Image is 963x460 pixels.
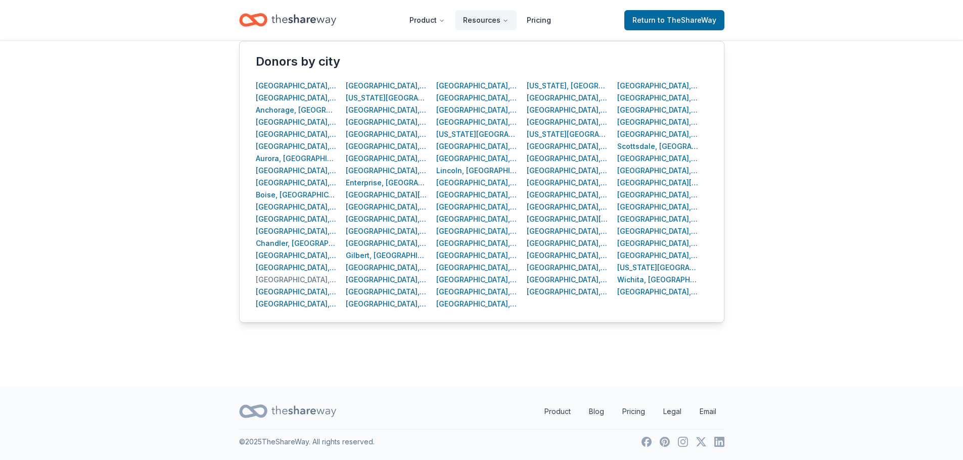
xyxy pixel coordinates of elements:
[436,298,518,310] button: [GEOGRAPHIC_DATA], [GEOGRAPHIC_DATA]
[256,213,337,225] div: [GEOGRAPHIC_DATA], [GEOGRAPHIC_DATA]
[527,262,608,274] button: [GEOGRAPHIC_DATA], [GEOGRAPHIC_DATA]
[436,213,518,225] div: [GEOGRAPHIC_DATA], [GEOGRAPHIC_DATA]
[536,401,579,422] a: Product
[527,165,608,177] button: [GEOGRAPHIC_DATA], [GEOGRAPHIC_DATA]
[617,189,699,201] button: [GEOGRAPHIC_DATA], [GEOGRAPHIC_DATA]
[527,177,608,189] button: [GEOGRAPHIC_DATA], [GEOGRAPHIC_DATA]
[346,104,427,116] button: [GEOGRAPHIC_DATA], [GEOGRAPHIC_DATA]
[346,262,427,274] div: [GEOGRAPHIC_DATA], [GEOGRAPHIC_DATA]
[436,286,518,298] div: [GEOGRAPHIC_DATA], [GEOGRAPHIC_DATA]
[527,286,608,298] button: [GEOGRAPHIC_DATA], [GEOGRAPHIC_DATA]
[256,249,337,262] button: [GEOGRAPHIC_DATA], [GEOGRAPHIC_DATA]
[346,116,427,128] button: [GEOGRAPHIC_DATA], [GEOGRAPHIC_DATA]
[346,225,427,237] button: [GEOGRAPHIC_DATA], [GEOGRAPHIC_DATA]
[436,104,518,116] button: [GEOGRAPHIC_DATA], [GEOGRAPHIC_DATA]
[256,104,337,116] button: Anchorage, [GEOGRAPHIC_DATA]
[617,116,699,128] button: [GEOGRAPHIC_DATA], [GEOGRAPHIC_DATA]
[239,8,336,32] a: Home
[256,54,708,70] div: Donors by city
[527,92,608,104] button: [GEOGRAPHIC_DATA], [GEOGRAPHIC_DATA]
[256,80,337,92] button: [GEOGRAPHIC_DATA], [GEOGRAPHIC_DATA]
[346,201,427,213] div: [GEOGRAPHIC_DATA], [GEOGRAPHIC_DATA]
[401,10,453,30] button: Product
[632,14,716,26] span: Return
[256,140,337,152] button: [GEOGRAPHIC_DATA], [GEOGRAPHIC_DATA]
[617,225,699,237] button: [GEOGRAPHIC_DATA], [GEOGRAPHIC_DATA]
[527,128,608,140] div: [US_STATE][GEOGRAPHIC_DATA], [GEOGRAPHIC_DATA]
[436,225,518,237] button: [GEOGRAPHIC_DATA], [GEOGRAPHIC_DATA]
[256,201,337,213] button: [GEOGRAPHIC_DATA], [GEOGRAPHIC_DATA]
[436,177,518,189] button: [GEOGRAPHIC_DATA], [GEOGRAPHIC_DATA]
[256,177,337,189] button: [GEOGRAPHIC_DATA], [GEOGRAPHIC_DATA]
[527,80,608,92] button: [US_STATE], [GEOGRAPHIC_DATA]
[346,189,427,201] button: [GEOGRAPHIC_DATA][PERSON_NAME], [GEOGRAPHIC_DATA]
[256,128,337,140] button: [GEOGRAPHIC_DATA], [GEOGRAPHIC_DATA]
[617,213,699,225] div: [GEOGRAPHIC_DATA], [GEOGRAPHIC_DATA]
[346,152,427,165] div: [GEOGRAPHIC_DATA], [GEOGRAPHIC_DATA]
[346,128,427,140] div: [GEOGRAPHIC_DATA], [GEOGRAPHIC_DATA]
[624,10,724,30] a: Returnto TheShareWay
[527,140,608,152] button: [GEOGRAPHIC_DATA], [GEOGRAPHIC_DATA]
[527,189,608,201] button: [GEOGRAPHIC_DATA], [GEOGRAPHIC_DATA]
[617,140,699,152] button: Scottsdale, [GEOGRAPHIC_DATA]
[527,152,608,165] div: [GEOGRAPHIC_DATA], [GEOGRAPHIC_DATA]
[617,92,699,104] button: [GEOGRAPHIC_DATA], [GEOGRAPHIC_DATA]
[436,128,518,140] div: [US_STATE][GEOGRAPHIC_DATA], [GEOGRAPHIC_DATA]
[436,140,518,152] button: [GEOGRAPHIC_DATA], [GEOGRAPHIC_DATA]
[436,152,518,165] button: [GEOGRAPHIC_DATA], [GEOGRAPHIC_DATA]
[256,262,337,274] button: [GEOGRAPHIC_DATA], [GEOGRAPHIC_DATA]
[436,80,518,92] button: [GEOGRAPHIC_DATA], [GEOGRAPHIC_DATA]
[346,249,427,262] button: Gilbert, [GEOGRAPHIC_DATA]
[527,225,608,237] div: [GEOGRAPHIC_DATA], [GEOGRAPHIC_DATA]
[436,262,518,274] button: [GEOGRAPHIC_DATA], [GEOGRAPHIC_DATA]
[527,237,608,249] button: [GEOGRAPHIC_DATA], [GEOGRAPHIC_DATA]
[346,80,427,92] div: [GEOGRAPHIC_DATA], [GEOGRAPHIC_DATA]
[617,201,699,213] button: [GEOGRAPHIC_DATA], [GEOGRAPHIC_DATA]
[346,177,427,189] button: Enterprise, [GEOGRAPHIC_DATA]
[346,237,427,249] button: [GEOGRAPHIC_DATA], [GEOGRAPHIC_DATA]
[436,165,518,177] div: Lincoln, [GEOGRAPHIC_DATA]
[256,189,337,201] div: Boise, [GEOGRAPHIC_DATA]
[346,165,427,177] button: [GEOGRAPHIC_DATA], [GEOGRAPHIC_DATA]
[617,249,699,262] div: [GEOGRAPHIC_DATA], [GEOGRAPHIC_DATA]
[436,189,518,201] button: [GEOGRAPHIC_DATA], [GEOGRAPHIC_DATA]
[617,128,699,140] button: [GEOGRAPHIC_DATA], [GEOGRAPHIC_DATA]
[256,152,337,165] div: Aurora, [GEOGRAPHIC_DATA]
[527,249,608,262] button: [GEOGRAPHIC_DATA], [GEOGRAPHIC_DATA]
[436,237,518,249] div: [GEOGRAPHIC_DATA], [GEOGRAPHIC_DATA]
[527,104,608,116] button: [GEOGRAPHIC_DATA], [GEOGRAPHIC_DATA]
[658,16,716,24] span: to TheShareWay
[581,401,612,422] a: Blog
[527,213,608,225] button: [GEOGRAPHIC_DATA][PERSON_NAME], [GEOGRAPHIC_DATA]
[617,104,699,116] button: [GEOGRAPHIC_DATA], [GEOGRAPHIC_DATA]
[436,116,518,128] button: [GEOGRAPHIC_DATA], [GEOGRAPHIC_DATA]
[617,152,699,165] button: [GEOGRAPHIC_DATA], [GEOGRAPHIC_DATA]
[256,298,337,310] button: [GEOGRAPHIC_DATA], [GEOGRAPHIC_DATA]
[527,274,608,286] button: [GEOGRAPHIC_DATA], [GEOGRAPHIC_DATA]
[527,201,608,213] button: [GEOGRAPHIC_DATA], [GEOGRAPHIC_DATA]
